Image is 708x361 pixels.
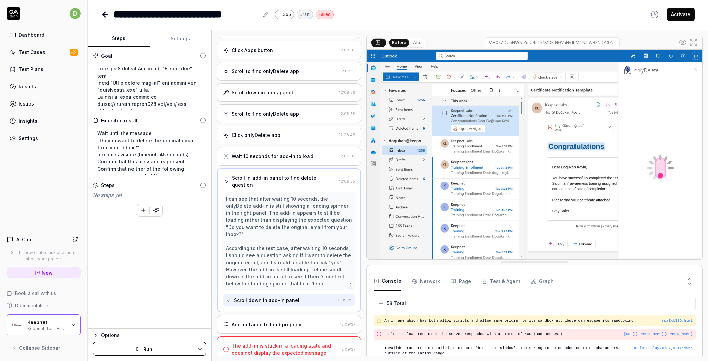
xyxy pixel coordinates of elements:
div: I can see that after waiting 10 seconds, the onlyDelete add-in is still showing a loading spinner... [226,195,352,287]
span: Documentation [15,302,48,309]
button: Page [451,272,471,291]
div: No steps yet [93,191,206,199]
span: Book a call with us [15,290,56,297]
a: Insights [7,114,81,127]
button: Activate [667,8,695,21]
a: Results [7,80,81,93]
button: After [410,39,426,47]
button: [URL][DOMAIN_NAME][DOMAIN_NAME] [624,331,693,337]
div: Steps [101,182,115,189]
button: Collapse Sidebar [7,341,81,354]
button: Open in full screen [688,37,699,48]
span: New [42,269,53,276]
div: Insights [19,117,37,124]
pre: Failed to load resource: the server responded with a status of 400 (Bad Request) [384,331,693,337]
div: Test Cases [19,49,45,56]
button: Show all interative elements [677,37,688,48]
a: 365 [275,10,294,19]
button: Keepnet LogoKeepnetKeepnet_Test_Automation [7,314,81,335]
div: Scroll in add-in panel to find delete question [232,174,336,188]
p: Start a new chat to ask questions about your project [7,250,81,262]
time: 12:09:37 [340,322,355,327]
button: Before [389,39,409,46]
time: 12:08:26 [339,90,355,95]
div: The add-in is stuck in a loading state and does not display the expected message. [232,342,337,356]
button: Steps [88,31,150,47]
time: 12:09:25 [339,179,355,184]
a: New [7,267,81,278]
div: Add-in failed to load properly [232,321,301,328]
pre: InvalidCharacterError: Failed to execute 'btoa' on 'Window': The string to be encoded contains ch... [384,345,630,356]
pre: An iframe which has both allow-scripts and allow-same-origin for its sandbox attribute can escape... [384,318,693,324]
img: Keepnet Logo [11,319,23,331]
button: d [70,7,81,20]
span: Collapse Sidebar [19,344,60,351]
div: Test Plans [19,66,43,73]
div: Scroll to find onlyDelete app [232,110,299,117]
button: Graph [531,272,554,291]
button: Settings [150,31,212,47]
div: Settings [19,134,38,142]
a: Book a call with us [7,290,81,297]
a: Dashboard [7,28,81,41]
img: Screenshot [367,50,702,259]
div: Options [101,331,206,339]
div: Keepnet [27,319,66,325]
div: Scroll to find onlyDelete app [232,68,299,75]
time: 12:08:02 [339,48,355,52]
span: d [70,8,81,19]
button: spaExtSSO.html [662,318,693,324]
time: 12:08:49 [339,132,355,137]
button: bundle.replay.min.js:1:44956 [630,345,693,351]
div: Keepnet_Test_Automation [27,325,66,331]
time: 12:09:37 [340,347,355,352]
div: Issues [19,100,34,107]
div: Scroll down in add-in panel [234,297,299,304]
div: Draft [297,10,313,19]
div: Goal [101,52,112,59]
a: Test Cases [7,46,81,59]
div: Scroll down in apps panel [232,89,293,96]
time: 12:08:38 [339,111,355,116]
button: Network [412,272,440,291]
div: Expected result [101,117,138,124]
time: 12:09:03 [339,154,355,158]
div: Wait 10 seconds for add-in to load [232,153,313,160]
div: Click Apps button [232,47,273,54]
div: Dashboard [19,31,45,38]
a: Test Plans [7,63,81,76]
div: Failed [316,10,334,19]
div: bundle.replay.min.js : 1 : 44956 [630,345,693,351]
h4: AI Chat [16,236,33,243]
a: Settings [7,131,81,145]
button: Test & Agent [482,272,520,291]
div: Results [19,83,36,90]
time: 12:08:16 [340,69,355,73]
a: Issues [7,97,81,110]
span: 365 [283,11,291,18]
button: View version history [647,8,663,21]
a: Documentation [7,302,81,309]
button: Scroll down in add-in panel12:09:25 [223,294,355,306]
div: Click onlyDelete app [232,131,281,139]
button: Console [374,272,401,291]
button: Options [93,331,206,339]
button: Run [93,342,194,356]
time: 12:09:25 [336,298,352,302]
